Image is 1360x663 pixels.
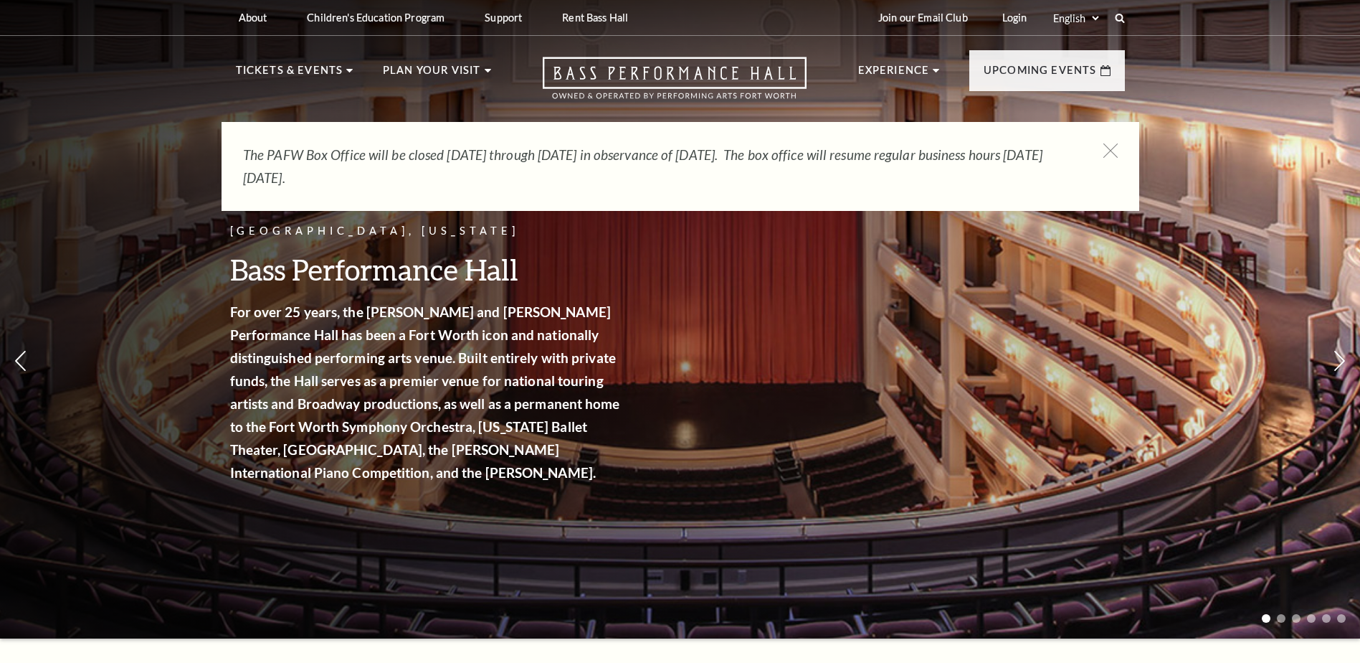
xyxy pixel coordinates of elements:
[562,11,628,24] p: Rent Bass Hall
[984,62,1097,88] p: Upcoming Events
[230,222,624,240] p: [GEOGRAPHIC_DATA], [US_STATE]
[858,62,930,88] p: Experience
[239,11,267,24] p: About
[236,62,343,88] p: Tickets & Events
[230,304,620,481] strong: For over 25 years, the [PERSON_NAME] and [PERSON_NAME] Performance Hall has been a Fort Worth ico...
[485,11,522,24] p: Support
[383,62,481,88] p: Plan Your Visit
[243,146,1042,186] em: The PAFW Box Office will be closed [DATE] through [DATE] in observance of [DATE]. The box office ...
[230,251,624,288] h3: Bass Performance Hall
[1050,11,1101,25] select: Select:
[307,11,444,24] p: Children's Education Program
